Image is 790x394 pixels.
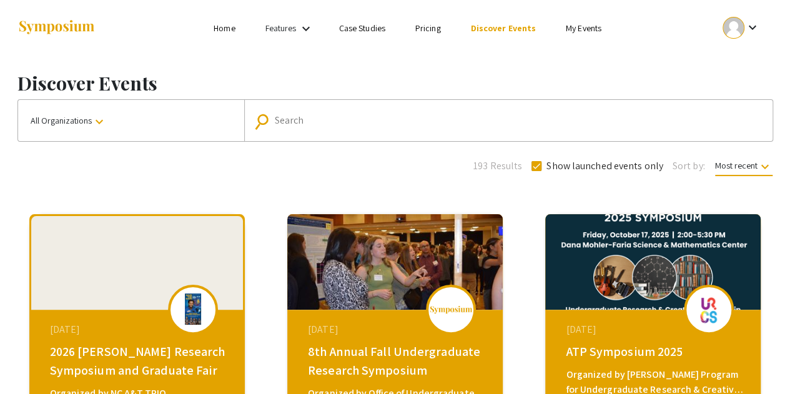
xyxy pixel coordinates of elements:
[758,159,773,174] mat-icon: keyboard_arrow_down
[287,214,503,310] img: 8th-annual-fall-undergraduate-research-symposium_eventCoverPhoto_be3fc5__thumb.jpg
[50,322,227,337] div: [DATE]
[415,22,441,34] a: Pricing
[17,72,773,94] h1: Discover Events
[265,22,297,34] a: Features
[308,322,485,337] div: [DATE]
[50,342,227,380] div: 2026 [PERSON_NAME] Research Symposium and Graduate Fair
[744,20,759,35] mat-icon: Expand account dropdown
[31,115,107,126] span: All Organizations
[9,338,53,385] iframe: Chat
[566,342,743,361] div: ATP Symposium 2025
[566,22,601,34] a: My Events
[17,19,96,36] img: Symposium by ForagerOne
[709,14,773,42] button: Expand account dropdown
[566,322,743,337] div: [DATE]
[473,159,522,174] span: 193 Results
[673,159,705,174] span: Sort by:
[92,114,107,129] mat-icon: keyboard_arrow_down
[545,214,761,310] img: atp2025_eventCoverPhoto_9b3fe5__thumb.png
[256,111,274,132] mat-icon: Search
[690,293,728,325] img: atp2025_eventLogo_56bb79_.png
[18,100,244,141] button: All Organizations
[308,342,485,380] div: 8th Annual Fall Undergraduate Research Symposium
[715,160,773,176] span: Most recent
[705,154,783,177] button: Most recent
[299,21,314,36] mat-icon: Expand Features list
[174,293,212,325] img: 2026mcnair_eventLogo_dac333_.jpg
[546,159,663,174] span: Show launched events only
[339,22,385,34] a: Case Studies
[214,22,235,34] a: Home
[429,305,473,314] img: logo_v2.png
[470,22,536,34] a: Discover Events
